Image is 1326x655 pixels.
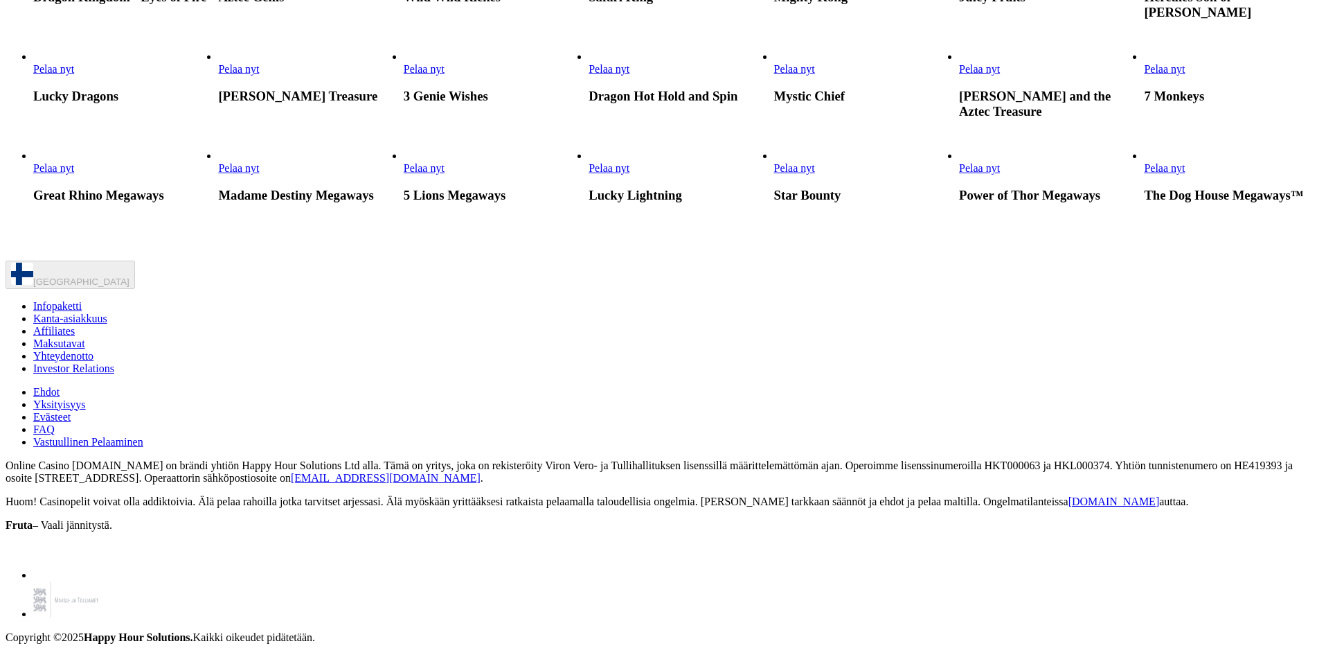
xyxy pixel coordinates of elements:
[959,162,1000,174] span: Pelaa nyt
[33,51,210,104] article: Lucky Dragons
[774,63,815,75] span: Pelaa nyt
[1144,51,1320,104] article: 7 Monkeys
[959,63,1000,75] a: John Hunter and the Aztec Treasure
[33,162,74,174] span: Pelaa nyt
[33,608,98,620] a: maksu-ja-tolliamet
[404,89,580,104] h3: 3 Genie Wishes
[404,63,445,75] a: 3 Genie Wishes
[33,399,86,410] a: Yksityisyys
[1068,496,1160,507] a: [DOMAIN_NAME]
[404,51,580,104] article: 3 Genie Wishes
[774,150,951,203] article: Star Bounty
[774,162,815,174] span: Pelaa nyt
[6,300,1320,448] nav: Secondary
[959,150,1136,203] article: Power of Thor Megaways
[33,350,93,362] a: Yhteydenotto
[218,162,259,174] a: Madame Destiny Megaways
[589,188,765,203] h3: Lucky Lightning
[33,89,210,104] h3: Lucky Dragons
[33,411,71,423] a: Evästeet
[1144,63,1185,75] span: Pelaa nyt
[218,51,395,104] article: Aladdin's Treasure
[774,188,951,203] h3: Star Bounty
[6,519,33,531] strong: Fruta
[1144,188,1320,203] h3: The Dog House Megaways™
[6,631,1320,644] p: Copyright ©2025 Kaikki oikeudet pidätetään.
[1144,89,1320,104] h3: 7 Monkeys
[404,162,445,174] a: 5 Lions Megaways
[589,150,765,203] article: Lucky Lightning
[959,63,1000,75] span: Pelaa nyt
[959,51,1136,119] article: John Hunter and the Aztec Treasure
[218,63,259,75] a: Aladdin's Treasure
[218,188,395,203] h3: Madame Destiny Megaways
[33,338,85,349] a: Maksutavat
[589,162,629,174] a: Lucky Lightning
[218,162,259,174] span: Pelaa nyt
[404,188,580,203] h3: 5 Lions Megaways
[774,162,815,174] a: Star Bounty
[589,162,629,174] span: Pelaa nyt
[6,261,135,289] button: [GEOGRAPHIC_DATA]
[33,277,129,287] span: [GEOGRAPHIC_DATA]
[33,63,74,75] a: Lucky Dragons
[404,63,445,75] span: Pelaa nyt
[589,63,629,75] span: Pelaa nyt
[33,313,107,324] a: Kanta-asiakkuus
[84,631,193,643] strong: Happy Hour Solutions.
[959,162,1000,174] a: Power of Thor Megaways
[774,89,951,104] h3: Mystic Chief
[33,325,75,337] a: Affiliates
[33,436,143,448] a: Vastuullinen Pelaaminen
[33,150,210,203] article: Great Rhino Megaways
[33,162,74,174] a: Great Rhino Megaways
[33,188,210,203] h3: Great Rhino Megaways
[1144,162,1185,174] a: The Dog House Megaways™
[959,188,1136,203] h3: Power of Thor Megaways
[404,162,445,174] span: Pelaa nyt
[291,472,481,484] a: [EMAIL_ADDRESS][DOMAIN_NAME]
[1144,63,1185,75] a: 7 Monkeys
[1144,150,1320,203] article: The Dog House Megaways™
[218,150,395,203] article: Madame Destiny Megaways
[589,63,629,75] a: Dragon Hot Hold and Spin
[6,496,1320,508] p: Huom! Casinopelit voivat olla addiktoivia. Älä pelaa rahoilla jotka tarvitset arjessasi. Älä myös...
[33,300,82,312] a: Infopaketti
[959,89,1136,119] h3: [PERSON_NAME] and the Aztec Treasure
[33,386,60,398] a: Ehdot
[218,89,395,104] h3: [PERSON_NAME] Treasure
[33,63,74,75] span: Pelaa nyt
[774,51,951,104] article: Mystic Chief
[33,363,114,374] a: Investor Relations
[11,263,33,285] img: Finland flag
[6,519,1320,532] p: – Vaali jännitystä.
[774,63,815,75] a: Mystic Chief
[404,150,580,203] article: 5 Lions Megaways
[218,63,259,75] span: Pelaa nyt
[6,460,1320,484] p: Online Casino [DOMAIN_NAME] on brändi yhtiön Happy Hour Solutions Ltd alla. Tämä on yritys, joka ...
[589,51,765,104] article: Dragon Hot Hold and Spin
[1144,162,1185,174] span: Pelaa nyt
[33,423,55,435] a: FAQ
[33,582,98,618] img: maksu-ja-tolliamet
[589,89,765,104] h3: Dragon Hot Hold and Spin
